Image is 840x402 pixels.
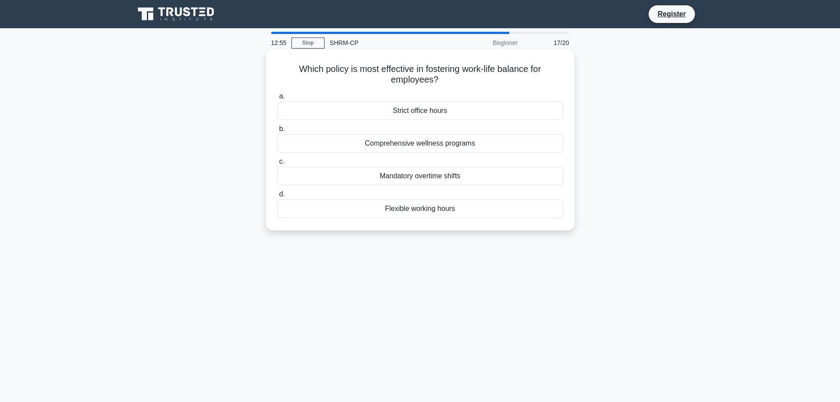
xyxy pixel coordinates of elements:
[652,8,691,19] a: Register
[276,64,564,86] h5: Which policy is most effective in fostering work-life balance for employees?
[279,158,284,165] span: c.
[279,92,285,100] span: a.
[446,34,523,52] div: Beginner
[277,167,563,185] div: Mandatory overtime shifts
[291,38,325,49] a: Stop
[279,125,285,132] span: b.
[279,190,285,198] span: d.
[277,199,563,218] div: Flexible working hours
[277,134,563,153] div: Comprehensive wellness programs
[523,34,575,52] div: 17/20
[325,34,446,52] div: SHRM-CP
[266,34,291,52] div: 12:55
[277,101,563,120] div: Strict office hours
